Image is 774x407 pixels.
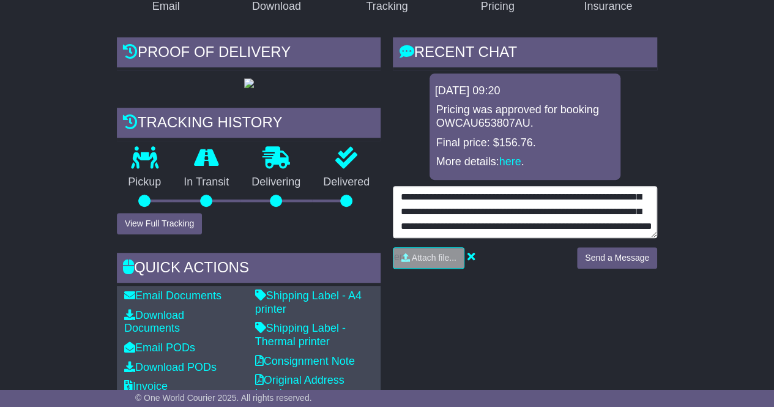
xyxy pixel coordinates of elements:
button: View Full Tracking [117,213,202,234]
button: Send a Message [577,247,657,269]
div: RECENT CHAT [393,37,657,70]
p: Final price: $156.76. [436,136,614,150]
a: here [499,155,521,168]
a: Invoice [124,380,168,392]
a: Download PODs [124,361,217,373]
p: Pickup [117,176,173,189]
p: In Transit [173,176,240,189]
p: More details: . [436,155,614,169]
a: Email PODs [124,342,195,354]
a: Consignment Note [255,355,355,367]
a: Original Address Label [255,374,344,400]
a: Shipping Label - Thermal printer [255,322,346,348]
a: Email Documents [124,289,221,302]
a: Download Documents [124,309,184,335]
span: © One World Courier 2025. All rights reserved. [135,393,312,403]
img: GetPodImage [244,78,254,88]
div: Tracking history [117,108,381,141]
p: Delivered [312,176,381,189]
div: [DATE] 09:20 [434,84,616,98]
p: Delivering [240,176,312,189]
div: Quick Actions [117,253,381,286]
p: Pricing was approved for booking OWCAU653807AU. [436,103,614,130]
a: Shipping Label - A4 printer [255,289,362,315]
div: Proof of Delivery [117,37,381,70]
